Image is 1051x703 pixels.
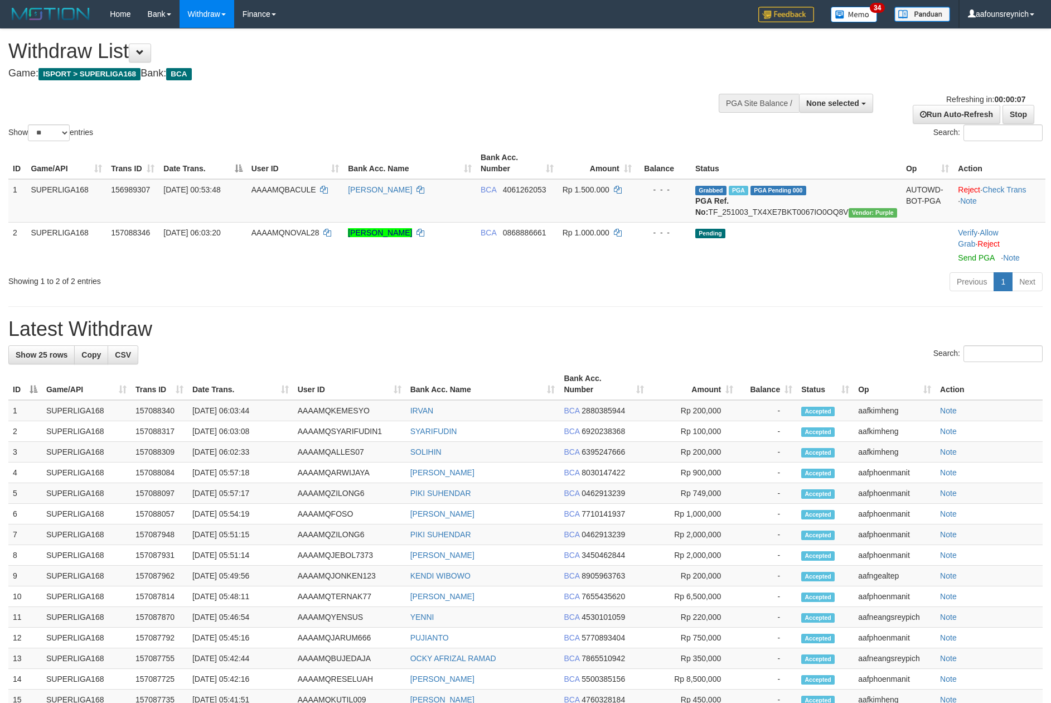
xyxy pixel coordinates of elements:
a: Note [940,675,957,683]
strong: 00:00:07 [994,95,1025,104]
td: - [738,463,797,483]
td: 157088317 [131,421,188,442]
td: · · [953,179,1045,223]
td: [DATE] 05:57:18 [188,463,293,483]
th: Amount: activate to sort column ascending [558,147,636,179]
td: AAAAMQFOSO [293,504,406,524]
th: Bank Acc. Number: activate to sort column ascending [476,147,558,179]
td: AAAAMQJEBOL7373 [293,545,406,566]
input: Search: [963,345,1043,362]
a: Note [940,530,957,539]
td: 157087870 [131,607,188,628]
td: 9 [8,566,42,586]
td: - [738,628,797,648]
span: PGA Pending [750,186,806,195]
td: aafphoenmanit [854,483,936,504]
td: Rp 220,000 [648,607,738,628]
td: aafphoenmanit [854,545,936,566]
span: Accepted [801,654,835,664]
td: aafngealtep [854,566,936,586]
span: None selected [806,99,859,108]
span: BCA [564,468,579,477]
a: [PERSON_NAME] [410,551,474,560]
a: Note [960,196,977,205]
span: BCA [564,613,579,622]
td: - [738,607,797,628]
h4: Game: Bank: [8,68,690,79]
span: BCA [564,592,579,601]
span: Accepted [801,407,835,416]
td: 1 [8,400,42,421]
div: - - - [641,227,686,238]
td: - [738,504,797,524]
td: aafneangsreypich [854,648,936,669]
td: - [738,566,797,586]
td: [DATE] 05:51:15 [188,524,293,545]
td: AAAAMQJONKEN123 [293,566,406,586]
a: IRVAN [410,406,434,415]
span: Accepted [801,489,835,499]
span: BCA [166,68,191,80]
a: Note [940,551,957,560]
span: BCA [564,654,579,663]
td: - [738,648,797,669]
td: - [738,483,797,504]
td: 157087931 [131,545,188,566]
th: ID [8,147,26,179]
span: Accepted [801,572,835,581]
td: aafphoenmanit [854,524,936,545]
a: KENDI WIBOWO [410,571,471,580]
td: aafphoenmanit [854,628,936,648]
td: 157088057 [131,504,188,524]
span: AAAAMQNOVAL28 [251,228,319,237]
td: AUTOWD-BOT-PGA [902,179,953,223]
th: Trans ID: activate to sort column ascending [106,147,159,179]
td: 6 [8,504,42,524]
span: Copy 8905963763 to clipboard [582,571,625,580]
td: 157087948 [131,524,188,545]
td: AAAAMQARWIJAYA [293,463,406,483]
span: AAAAMQBACULE [251,185,316,194]
td: SUPERLIGA168 [42,566,131,586]
span: Pending [695,229,725,238]
td: SUPERLIGA168 [42,400,131,421]
span: Accepted [801,634,835,643]
a: Note [940,613,957,622]
a: Stop [1002,105,1034,124]
a: [PERSON_NAME] [348,228,412,237]
td: SUPERLIGA168 [42,524,131,545]
a: Copy [74,345,108,364]
span: BCA [564,675,579,683]
a: Check Trans [982,185,1026,194]
td: Rp 200,000 [648,442,738,463]
a: Send PGA [958,253,994,262]
td: 7 [8,524,42,545]
div: Showing 1 to 2 of 2 entries [8,271,429,287]
span: 156989307 [111,185,150,194]
th: Bank Acc. Number: activate to sort column ascending [559,368,648,400]
td: - [738,442,797,463]
a: PUJIANTO [410,633,449,642]
td: aafphoenmanit [854,669,936,690]
span: Copy 0868886661 to clipboard [503,228,546,237]
h1: Withdraw List [8,40,690,62]
td: Rp 2,000,000 [648,545,738,566]
span: Accepted [801,551,835,561]
td: - [738,400,797,421]
td: 8 [8,545,42,566]
a: Next [1012,272,1043,291]
td: - [738,524,797,545]
span: Copy 6395247666 to clipboard [582,447,625,456]
select: Showentries [28,124,70,141]
span: Copy 0462913239 to clipboard [582,489,625,498]
span: [DATE] 00:53:48 [163,185,220,194]
span: · [958,228,998,248]
th: Bank Acc. Name: activate to sort column ascending [343,147,476,179]
th: Balance: activate to sort column ascending [738,368,797,400]
th: User ID: activate to sort column ascending [293,368,406,400]
td: [DATE] 05:57:17 [188,483,293,504]
a: Note [940,509,957,518]
span: BCA [564,509,579,518]
th: Game/API: activate to sort column ascending [26,147,106,179]
a: Show 25 rows [8,345,75,364]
